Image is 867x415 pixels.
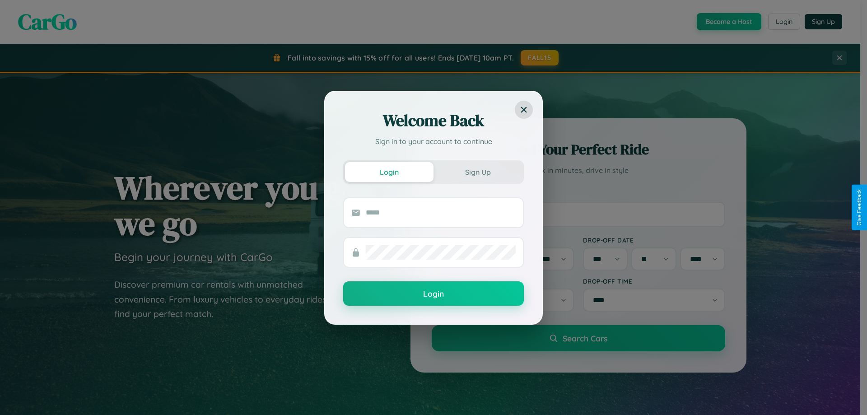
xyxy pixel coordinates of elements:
p: Sign in to your account to continue [343,136,524,147]
h2: Welcome Back [343,110,524,131]
button: Login [343,281,524,306]
div: Give Feedback [856,189,862,226]
button: Sign Up [433,162,522,182]
button: Login [345,162,433,182]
